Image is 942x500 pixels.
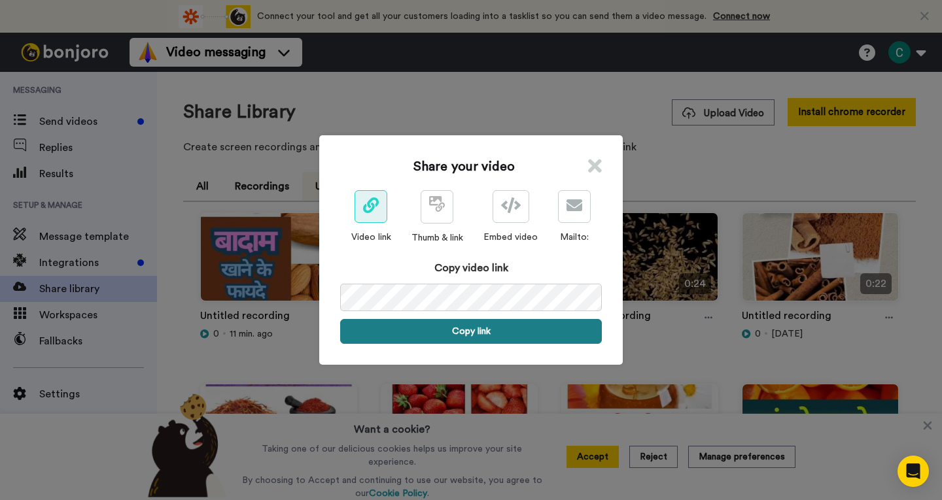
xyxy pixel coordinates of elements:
div: Video link [351,231,391,244]
div: Open Intercom Messenger [898,456,929,487]
button: Copy link [340,319,602,344]
div: Embed video [483,231,538,244]
div: Copy video link [340,260,602,276]
h1: Share your video [413,158,515,176]
div: Mailto: [558,231,591,244]
div: Thumb & link [411,231,463,244]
